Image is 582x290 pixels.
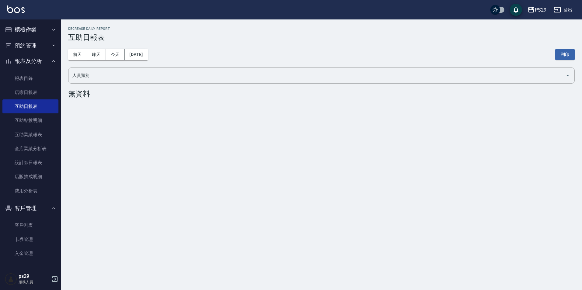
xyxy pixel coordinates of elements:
[5,273,17,285] img: Person
[2,263,58,279] button: 商品管理
[510,4,522,16] button: save
[2,233,58,247] a: 卡券管理
[2,113,58,127] a: 互助點數明細
[2,85,58,99] a: 店家日報表
[68,27,575,31] h2: Decrease Daily Report
[87,49,106,60] button: 昨天
[2,218,58,232] a: 客戶列表
[7,5,25,13] img: Logo
[2,22,58,38] button: 櫃檯作業
[71,70,563,81] input: 人員名稱
[2,156,58,170] a: 設計師日報表
[124,49,148,60] button: [DATE]
[2,53,58,69] button: 報表及分析
[2,200,58,216] button: 客戶管理
[68,90,575,98] div: 無資料
[68,33,575,42] h3: 互助日報表
[2,71,58,85] a: 報表目錄
[555,49,575,60] button: 列印
[525,4,549,16] button: PS29
[68,49,87,60] button: 前天
[535,6,546,14] div: PS29
[19,279,50,285] p: 服務人員
[106,49,125,60] button: 今天
[2,247,58,261] a: 入金管理
[19,273,50,279] h5: ps29
[2,170,58,184] a: 店販抽成明細
[2,99,58,113] a: 互助日報表
[2,128,58,142] a: 互助業績報表
[563,71,573,80] button: Open
[2,38,58,54] button: 預約管理
[2,142,58,156] a: 全店業績分析表
[551,4,575,16] button: 登出
[2,184,58,198] a: 費用分析表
